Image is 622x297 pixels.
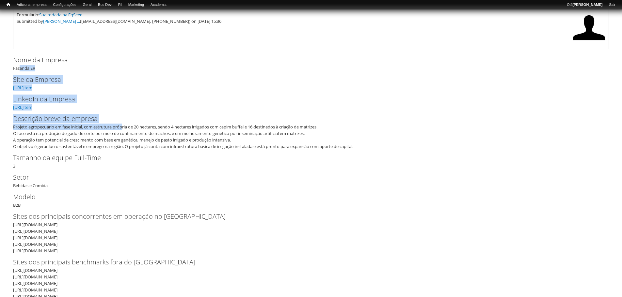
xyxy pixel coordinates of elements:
a: Olá[PERSON_NAME] [564,2,606,8]
div: 3 [13,153,609,169]
div: Bebidas e Comida [13,172,609,189]
div: [URL][DOMAIN_NAME] [URL][DOMAIN_NAME] [URL][DOMAIN_NAME] [URL][DOMAIN_NAME] [URL][DOMAIN_NAME] [13,221,605,254]
a: Marketing [125,2,147,8]
label: Setor [13,172,598,182]
label: Tamanho da equipe Full-Time [13,153,598,163]
a: Academia [147,2,170,8]
label: Modelo [13,192,598,202]
label: Descrição breve da empresa [13,114,598,124]
a: Adicionar empresa [13,2,50,8]
a: RI [115,2,125,8]
div: Fazenda ER [13,55,609,71]
label: Nome da Empresa [13,55,598,65]
a: Início [3,2,13,8]
a: [URL] tem [13,104,32,110]
a: Ver perfil do usuário. [573,39,605,45]
a: [URL] tem [13,85,32,91]
a: Bus Dev [95,2,115,8]
img: Foto de Elaine Ribeiro dos Santos [573,11,605,44]
label: Sites dos principais concorrentes em operação no [GEOGRAPHIC_DATA] [13,212,598,221]
label: Sites dos principais benchmarks fora do [GEOGRAPHIC_DATA] [13,257,598,267]
a: Geral [79,2,95,8]
div: B2B [13,192,609,208]
div: Formulário: [17,11,569,18]
span: Início [7,2,10,7]
label: Site da Empresa [13,75,598,84]
div: Projeto agropecuário em fase inicial, com estrutura própria de 20 hectares, sendo 4 hectares irri... [13,124,605,150]
a: Sair [606,2,619,8]
label: LinkedIn da Empresa [13,94,598,104]
a: Configurações [50,2,80,8]
a: Sua rodada na EqSeed [39,12,83,18]
div: Submitted by ([EMAIL_ADDRESS][DOMAIN_NAME], [PHONE_NUMBER]) on [DATE] 15:36 [17,18,569,24]
strong: [PERSON_NAME] [572,3,602,7]
a: [PERSON_NAME] ... [43,18,80,24]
